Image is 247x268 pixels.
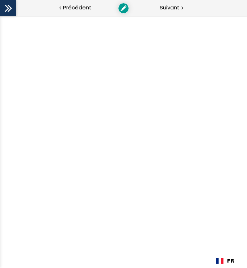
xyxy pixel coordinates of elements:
img: Français flag [216,258,223,264]
div: Language Switcher [211,254,240,268]
span: Suivant [160,3,180,12]
a: FR [216,258,234,264]
div: Language selected: Français [211,254,240,268]
span: Précédent [63,3,92,12]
